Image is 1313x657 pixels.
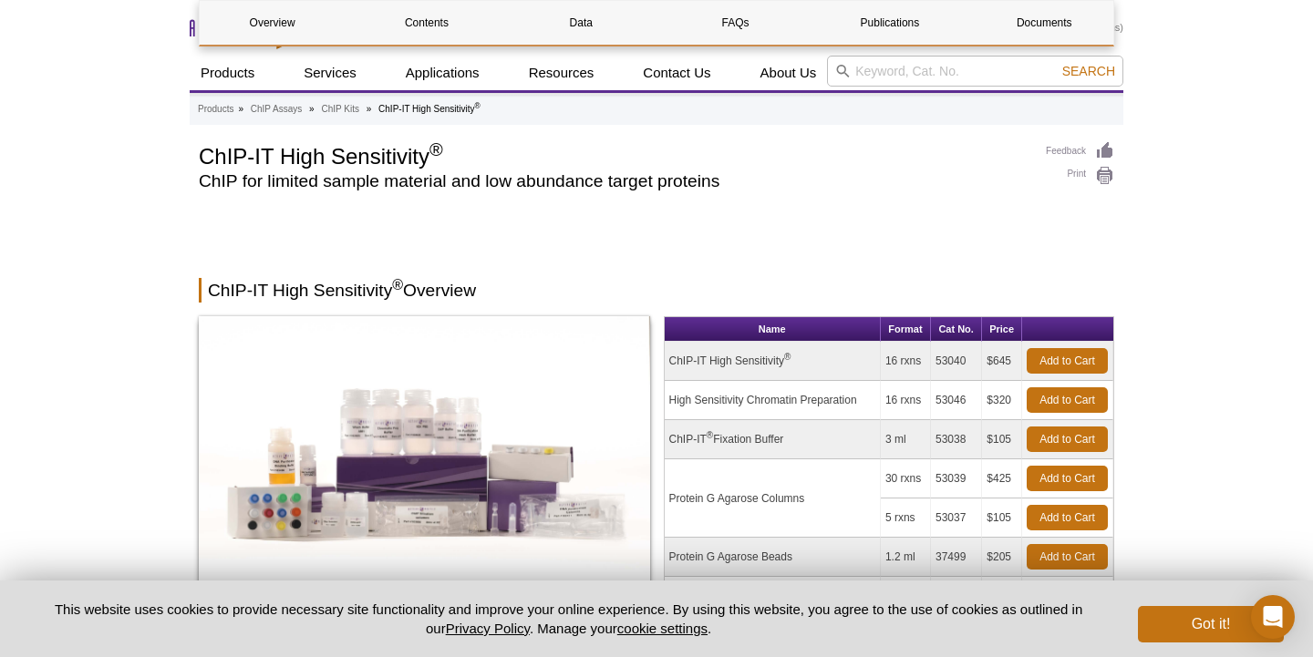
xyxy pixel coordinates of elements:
[982,498,1022,538] td: $105
[395,56,491,90] a: Applications
[1046,141,1114,161] a: Feedback
[931,342,982,381] td: 53040
[321,101,359,118] a: ChIP Kits
[982,317,1022,342] th: Price
[367,104,372,114] li: »
[817,1,962,45] a: Publications
[881,577,931,616] td: 35 ml
[1027,348,1108,374] a: Add to Cart
[931,498,982,538] td: 53037
[200,1,345,45] a: Overview
[198,101,233,118] a: Products
[474,101,480,110] sup: ®
[931,538,982,577] td: 37499
[309,104,315,114] li: »
[665,420,881,459] td: ChIP-IT Fixation Buffer
[750,56,828,90] a: About Us
[238,104,243,114] li: »
[881,538,931,577] td: 1.2 ml
[931,459,982,498] td: 53039
[251,101,303,118] a: ChIP Assays
[982,420,1022,459] td: $105
[429,139,443,159] sup: ®
[1027,544,1108,570] a: Add to Cart
[617,621,708,636] button: cookie settings
[199,173,1028,190] h2: ChIP for limited sample material and low abundance target proteins
[982,342,1022,381] td: $645
[665,459,881,538] td: Protein G Agarose Columns
[190,56,265,90] a: Products
[632,56,721,90] a: Contact Us
[881,459,931,498] td: 30 rxns
[881,317,931,342] th: Format
[199,316,650,617] img: ChIP-IT High Sensitivity Kit
[1062,64,1115,78] span: Search
[392,277,403,293] sup: ®
[881,420,931,459] td: 3 ml
[972,1,1117,45] a: Documents
[881,342,931,381] td: 16 rxns
[663,1,808,45] a: FAQs
[518,56,605,90] a: Resources
[446,621,530,636] a: Privacy Policy
[665,577,881,616] td: TE, pH 8.0
[1251,595,1295,639] div: Open Intercom Messenger
[1138,606,1284,642] button: Got it!
[1046,166,1114,186] a: Print
[509,1,654,45] a: Data
[199,278,1114,303] h2: ChIP-IT High Sensitivity Overview
[1057,63,1121,79] button: Search
[982,577,1022,616] td: $135
[665,317,881,342] th: Name
[982,538,1022,577] td: $205
[665,342,881,381] td: ChIP-IT High Sensitivity
[1027,466,1108,491] a: Add to Cart
[931,381,982,420] td: 53046
[1027,426,1108,452] a: Add to Cart
[1027,387,1108,413] a: Add to Cart
[931,317,982,342] th: Cat No.
[1027,505,1108,530] a: Add to Cart
[354,1,499,45] a: Contents
[293,56,367,90] a: Services
[881,498,931,538] td: 5 rxns
[29,600,1108,638] p: This website uses cookies to provide necessary site functionality and improve your online experie...
[881,381,931,420] td: 16 rxns
[665,538,881,577] td: Protein G Agarose Beads
[931,577,982,616] td: 37515
[665,381,881,420] td: High Sensitivity Chromatin Preparation
[199,141,1028,169] h1: ChIP-IT High Sensitivity
[982,381,1022,420] td: $320
[982,459,1022,498] td: $425
[784,352,791,362] sup: ®
[378,104,481,114] li: ChIP-IT High Sensitivity
[931,420,982,459] td: 53038
[707,430,713,440] sup: ®
[827,56,1123,87] input: Keyword, Cat. No.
